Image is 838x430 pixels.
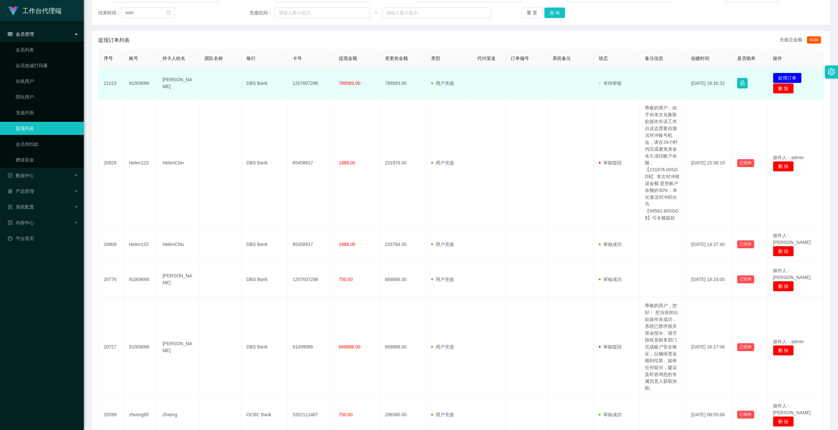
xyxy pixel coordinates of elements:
[599,242,622,247] span: 审核成功
[599,344,622,349] span: 审核驳回
[737,411,754,419] button: 已锁单
[16,43,79,56] a: 会员列表
[157,297,199,397] td: [PERSON_NAME]
[287,262,334,297] td: 1207607298
[241,67,287,99] td: DBS Bank
[8,220,12,225] i: 图标: profile
[553,56,571,61] span: 系统备注
[544,8,565,18] button: 查 询
[431,56,440,61] span: 类型
[737,343,754,351] button: 已锁单
[773,83,794,94] button: 删 除
[737,275,754,283] button: 已锁单
[98,36,130,44] span: 提现订单列表
[431,242,454,247] span: 用户充值
[124,262,157,297] td: 91009086
[157,262,199,297] td: [PERSON_NAME]
[16,75,79,88] a: 在线用户
[124,227,157,262] td: Helen123
[241,297,287,397] td: DBS Bank
[287,99,334,227] td: 85458917
[380,262,426,297] td: 669888.00
[99,227,124,262] td: 20908
[773,246,794,256] button: 删 除
[157,227,199,262] td: HelenChin
[511,56,529,61] span: 订单编号
[773,73,802,83] button: 处理订单
[8,173,12,178] i: 图标: check-circle-o
[773,56,782,61] span: 操作
[686,67,732,99] td: [DATE] 18:16:32
[22,0,62,21] h1: 工作台代理端
[16,106,79,119] a: 充值列表
[599,160,622,165] span: 审核驳回
[287,67,334,99] td: 1207607298
[124,297,157,397] td: 91009086
[477,56,496,61] span: 代付渠道
[599,412,622,417] span: 审核成功
[205,56,223,61] span: 团队名称
[157,99,199,227] td: HelenChin
[380,67,426,99] td: 789583.00
[241,227,287,262] td: DBS Bank
[737,159,754,167] button: 已锁单
[241,99,287,227] td: DBS Bank
[8,220,34,225] span: 内容中心
[99,297,124,397] td: 20727
[431,160,454,165] span: 用户充值
[773,268,811,280] span: 操作人：[PERSON_NAME]
[8,32,12,36] i: 图标: table
[275,8,370,18] input: 请输入最小值为
[8,205,12,209] i: 图标: form
[431,277,454,282] span: 用户充值
[339,277,353,282] span: 750.00
[287,227,334,262] td: 85458917
[8,232,79,245] a: 图标: dashboard平台首页
[246,56,256,61] span: 银行
[8,204,34,210] span: 系统配置
[431,412,454,417] span: 用户充值
[737,78,748,88] button: 图标: lock
[599,277,622,282] span: 审核成功
[686,99,732,227] td: [DATE] 15:38:19
[99,99,124,227] td: 20928
[773,281,794,291] button: 删 除
[431,81,454,86] span: 用户充值
[124,67,157,99] td: 91009086
[380,99,426,227] td: 231876.00
[773,403,811,415] span: 操作人：[PERSON_NAME]
[293,56,302,61] span: 卡号
[157,67,199,99] td: [PERSON_NAME]
[691,56,709,61] span: 创建时间
[773,155,804,160] span: 操作人：admin
[380,227,426,262] td: 233764.00
[287,297,334,397] td: 91009086
[640,297,686,397] td: 尊敬的用户，您好： 您当前的出款操作未成功，系统已暂停相关资金指令。请尽快联系财务部门完成账户安全验证，以确保资金顺利结算。如有任何疑问，建议及时咨询您的专属负责人获取协助。
[737,240,754,248] button: 已锁单
[99,67,124,99] td: 21015
[99,262,124,297] td: 20776
[339,412,353,417] span: 750.00
[640,99,686,227] td: 尊敬的用户：由于你本次兑换取款操作失误工作台这边需要你激活对冲账号机会，请在24小时内完成避免资金永久冻结账户余额：【231876.00SGD$】 本次对冲错误金额 是您账户余额的30%：本次激...
[380,297,426,397] td: 669888.00
[339,56,357,61] span: 提现金额
[385,56,408,61] span: 变更前金额
[521,8,542,18] button: 重 置
[779,36,824,44] div: 充值总金额：
[599,56,608,61] span: 状态
[16,138,79,151] a: 会员加扣款
[807,36,821,44] span: 5438
[339,242,355,247] span: 1888.00
[241,262,287,297] td: DBS Bank
[686,262,732,297] td: [DATE] 18:24:00
[382,8,491,18] input: 请输入最大值为
[8,189,34,194] span: 产品管理
[8,31,34,37] span: 会员管理
[645,56,663,61] span: 备注信息
[16,90,79,103] a: 陪玩用户
[599,81,622,86] span: 等待审核
[828,68,835,75] i: 图标: setting
[339,81,360,86] span: 789583.00
[16,59,79,72] a: 会员加减打码量
[370,9,382,16] span: ~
